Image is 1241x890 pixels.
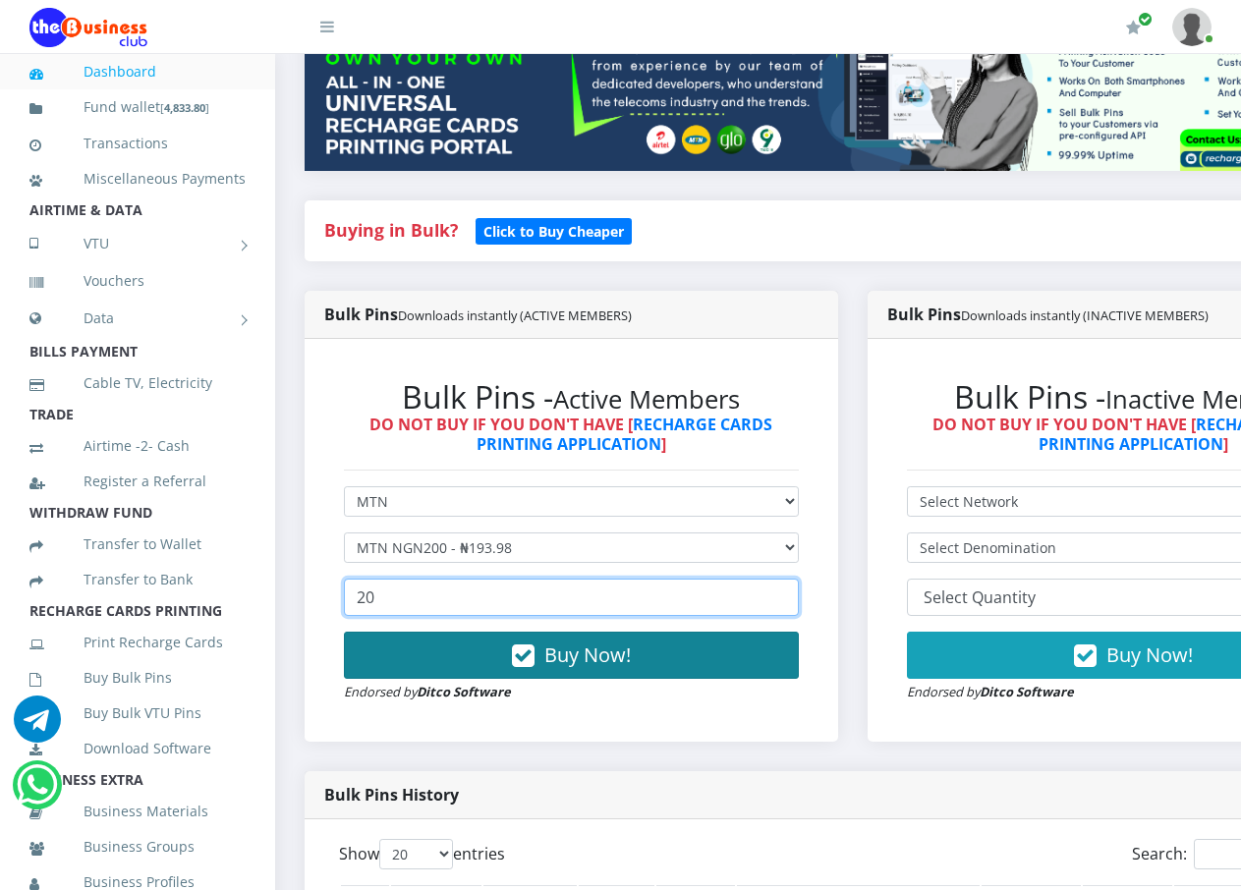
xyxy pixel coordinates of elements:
[324,304,632,325] strong: Bulk Pins
[1106,641,1193,668] span: Buy Now!
[29,691,246,736] a: Buy Bulk VTU Pins
[344,378,799,416] h2: Bulk Pins -
[29,219,246,268] a: VTU
[1126,20,1141,35] i: Renew/Upgrade Subscription
[29,789,246,834] a: Business Materials
[324,218,458,242] strong: Buying in Bulk?
[961,306,1209,324] small: Downloads instantly (INACTIVE MEMBERS)
[17,776,57,808] a: Chat for support
[29,655,246,700] a: Buy Bulk Pins
[344,632,799,679] button: Buy Now!
[907,683,1074,700] small: Endorsed by
[29,423,246,469] a: Airtime -2- Cash
[483,222,624,241] b: Click to Buy Cheaper
[980,683,1074,700] strong: Ditco Software
[29,121,246,166] a: Transactions
[398,306,632,324] small: Downloads instantly (ACTIVE MEMBERS)
[29,8,147,47] img: Logo
[553,382,740,417] small: Active Members
[417,683,511,700] strong: Ditco Software
[476,218,632,242] a: Click to Buy Cheaper
[544,641,631,668] span: Buy Now!
[29,459,246,504] a: Register a Referral
[477,414,773,454] a: RECHARGE CARDS PRINTING APPLICATION
[29,49,246,94] a: Dashboard
[369,414,772,454] strong: DO NOT BUY IF YOU DON'T HAVE [ ]
[344,683,511,700] small: Endorsed by
[29,294,246,343] a: Data
[887,304,1209,325] strong: Bulk Pins
[29,726,246,771] a: Download Software
[324,784,459,806] strong: Bulk Pins History
[29,824,246,869] a: Business Groups
[160,100,209,115] small: [ ]
[29,361,246,406] a: Cable TV, Electricity
[344,579,799,616] input: Enter Quantity
[29,522,246,567] a: Transfer to Wallet
[164,100,205,115] b: 4,833.80
[29,620,246,665] a: Print Recharge Cards
[379,839,453,869] select: Showentries
[29,84,246,131] a: Fund wallet[4,833.80]
[29,258,246,304] a: Vouchers
[339,839,505,869] label: Show entries
[29,156,246,201] a: Miscellaneous Payments
[1138,12,1153,27] span: Renew/Upgrade Subscription
[1172,8,1212,46] img: User
[29,557,246,602] a: Transfer to Bank
[14,710,61,743] a: Chat for support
